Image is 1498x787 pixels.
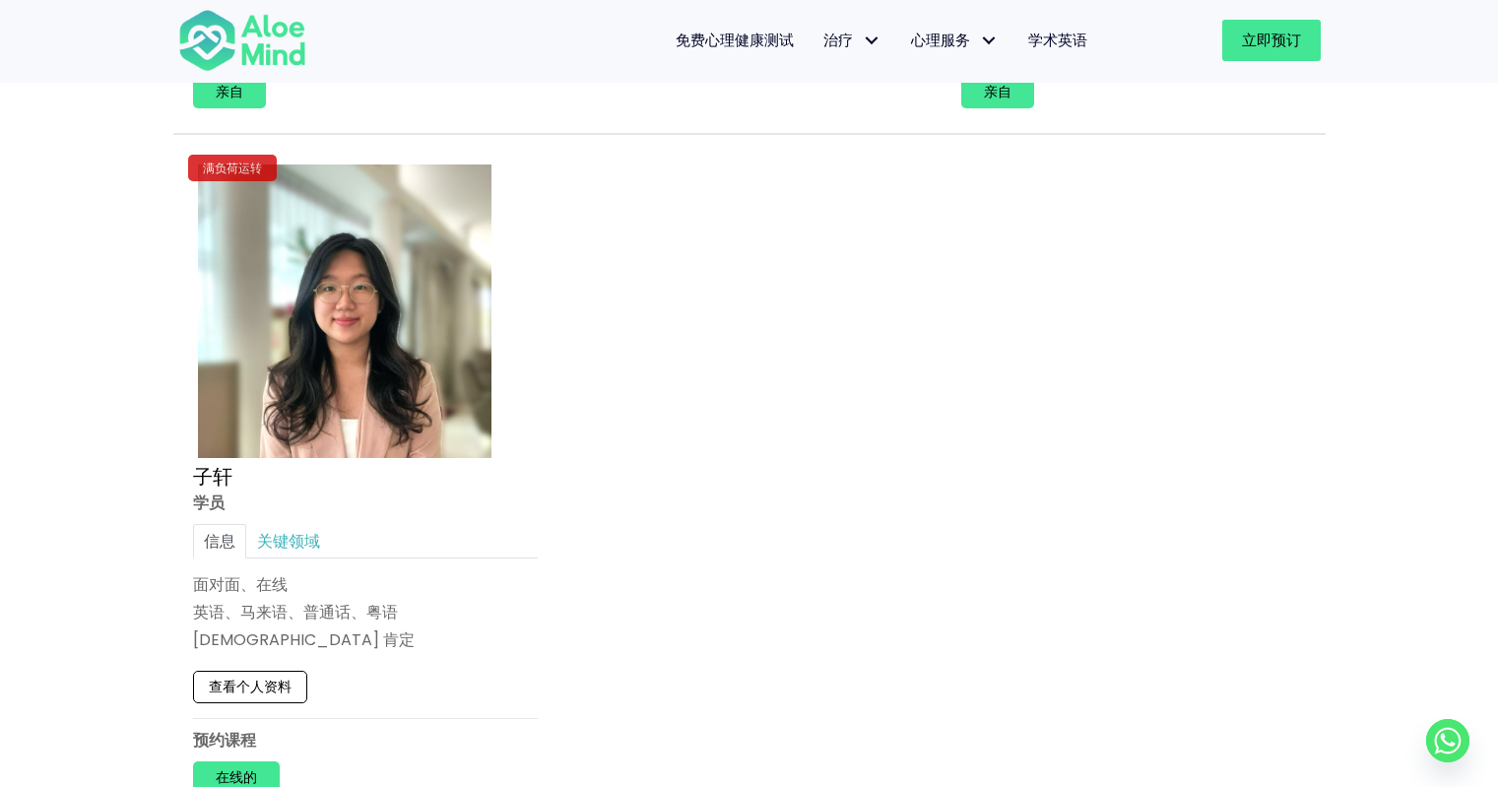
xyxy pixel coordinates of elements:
span: 治疗：子菜单 [858,27,886,55]
span: 心理服务：子菜单 [975,27,1004,55]
font: 在线的 [216,767,257,787]
font: 面对面、在线 [193,573,288,596]
a: 亲自 [961,77,1034,108]
font: [DEMOGRAPHIC_DATA] 肯定 [193,628,415,651]
font: 满负荷运转 [203,160,262,176]
font: 预约课程 [193,729,256,752]
a: 关键领域 [246,524,331,558]
font: 关键领域 [257,530,320,553]
img: 芦荟心灵标志 [178,8,306,73]
img: 紫轩实习生芦荟心灵 [198,164,491,458]
a: 治疗治疗：子菜单 [809,20,896,61]
font: 亲自 [216,83,243,102]
font: 亲自 [984,83,1011,102]
font: 心理服务 [911,30,970,50]
font: 免费心理健康测试 [676,30,794,50]
font: 学员 [193,491,225,513]
a: 亲自 [193,77,266,108]
a: 心理服务心理服务：子菜单 [896,20,1013,61]
a: 子轩 [193,462,232,490]
a: Whatsapp [1426,719,1469,762]
a: 立即预订 [1222,20,1321,61]
font: 查看个人资料 [209,677,292,696]
a: 学术英语 [1013,20,1102,61]
font: 信息 [204,530,235,553]
a: 免费心理健康测试 [661,20,809,61]
a: 信息 [193,524,246,558]
font: 治疗 [823,30,853,50]
font: 立即预订 [1242,30,1301,50]
font: 英语、马来语、普通话、粤语 [193,601,398,623]
font: 学术英语 [1028,30,1087,50]
nav: 菜单 [332,20,1102,61]
a: 查看个人资料 [193,671,307,702]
